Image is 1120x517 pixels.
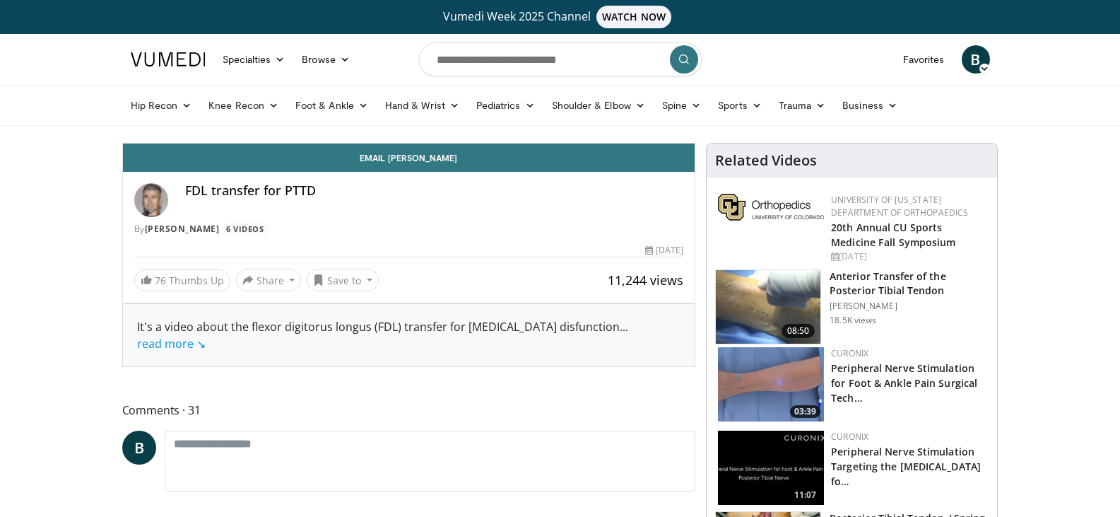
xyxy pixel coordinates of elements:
[782,324,815,338] span: 08:50
[709,91,770,120] a: Sports
[718,194,824,221] img: 355603a8-37da-49b6-856f-e00d7e9307d3.png.150x105_q85_autocrop_double_scale_upscale_version-0.2.png
[831,221,955,249] a: 20th Annual CU Sports Medicine Fall Symposium
[134,269,230,291] a: 76 Thumbs Up
[137,318,681,352] div: It's a video about the flexor digitorus longus (FDL) transfer for [MEDICAL_DATA] disfunction
[287,91,377,120] a: Foot & Ankle
[222,223,269,235] a: 6 Videos
[831,431,868,443] a: Curonix
[645,244,683,257] div: [DATE]
[831,445,981,488] a: Peripheral Nerve Stimulation Targeting the [MEDICAL_DATA] fo…
[236,269,302,291] button: Share
[134,223,684,236] div: By
[718,347,824,422] a: 03:39
[185,183,684,199] h4: FDL transfer for PTTD
[596,6,671,28] span: WATCH NOW
[122,431,156,465] a: B
[134,183,168,217] img: Avatar
[718,431,824,505] img: 997914f1-2438-46d3-bb0a-766a8c5fd9ba.150x105_q85_crop-smart_upscale.jpg
[715,152,817,169] h4: Related Videos
[654,91,709,120] a: Spine
[830,269,989,298] h3: Anterior Transfer of the Posterior Tibial Tendon
[145,223,220,235] a: [PERSON_NAME]
[831,361,977,405] a: Peripheral Nerve Stimulation for Foot & Ankle Pain Surgical Tech…
[131,52,206,66] img: VuMedi Logo
[608,272,683,289] span: 11,244 views
[137,336,206,352] a: read more ↘
[718,431,824,505] a: 11:07
[122,401,696,419] span: Comments 31
[790,489,820,501] span: 11:07
[307,269,379,291] button: Save to
[770,91,835,120] a: Trauma
[214,45,294,74] a: Specialties
[834,91,906,120] a: Business
[830,301,989,312] p: [PERSON_NAME]
[155,274,166,287] span: 76
[831,194,968,219] a: University of [US_STATE] Department of Orthopaedics
[831,250,986,263] div: [DATE]
[830,315,876,326] p: 18.5K views
[419,42,702,76] input: Search topics, interventions
[895,45,953,74] a: Favorites
[831,347,868,359] a: Curonix
[468,91,543,120] a: Pediatrics
[293,45,358,74] a: Browse
[543,91,654,120] a: Shoulder & Elbow
[716,270,820,344] img: 52442_0000_3.png.150x105_q85_crop-smart_upscale.jpg
[122,91,201,120] a: Hip Recon
[133,6,988,28] a: Vumedi Week 2025 ChannelWATCH NOW
[715,269,989,344] a: 08:50 Anterior Transfer of the Posterior Tibial Tendon [PERSON_NAME] 18.5K views
[200,91,287,120] a: Knee Recon
[718,347,824,422] img: 73042a39-faa0-4cce-aaf4-9dbc875de030.150x105_q85_crop-smart_upscale.jpg
[790,405,820,418] span: 03:39
[962,45,990,74] a: B
[377,91,468,120] a: Hand & Wrist
[123,144,695,172] a: Email [PERSON_NAME]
